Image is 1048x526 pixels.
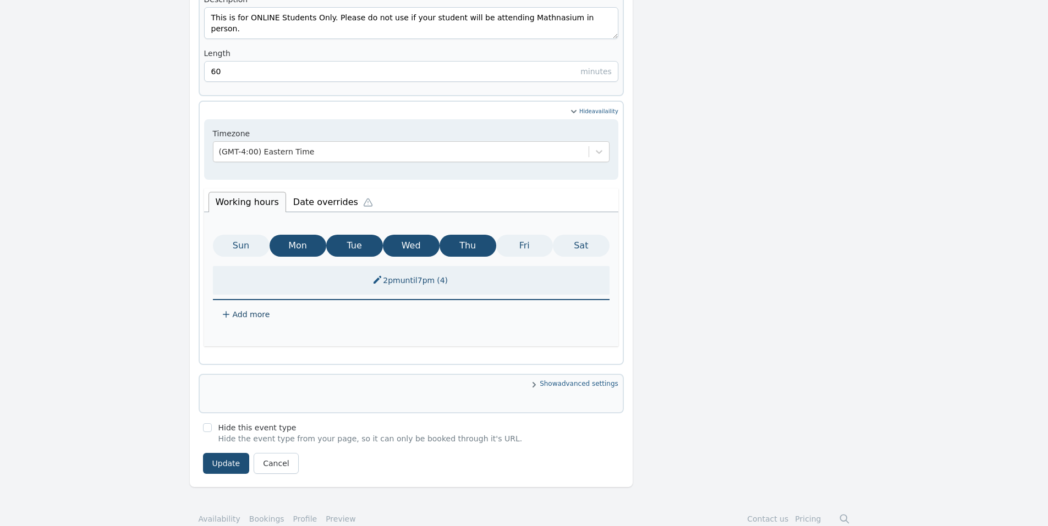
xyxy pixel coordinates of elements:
button: Sat [553,235,610,257]
span: ( 4 ) [435,276,450,285]
li: Working hours [208,192,286,212]
a: Preview [326,514,356,523]
a: Cancel [254,453,298,474]
a: Availability [199,513,240,524]
label: Hide this event type [218,423,297,432]
span: Add more [233,309,270,320]
a: Bookings [249,513,284,524]
p: Hide the event type from your page, so it can only be booked through it's URL. [218,433,523,444]
button: Sun [213,235,270,257]
button: Wed [383,235,440,257]
button: Tue [326,235,383,257]
label: Timezone [213,128,610,139]
input: 15 [204,61,618,82]
li: Date overrides [286,189,385,212]
button: Update [203,453,250,474]
a: Profile [293,513,317,524]
button: Thu [440,235,496,257]
label: Length [204,48,618,59]
button: 2pmuntil7pm(4) [365,270,457,290]
button: Mon [270,235,326,257]
textarea: This is for ONLINE Students Only. Please do not use if your student will be attending Mathnasium ... [204,7,618,39]
a: Contact us [747,514,788,523]
button: Fri [496,235,553,257]
span: Show advanced settings [204,379,618,390]
span: Hide availaility [579,106,618,117]
a: Pricing [795,514,821,523]
div: minutes [580,61,618,82]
